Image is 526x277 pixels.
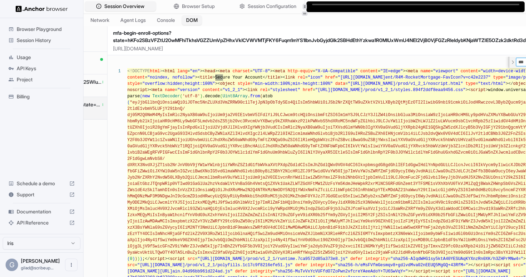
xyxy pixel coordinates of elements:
[135,256,137,261] span: )
[127,231,253,236] span: zEzYTY4OCIsImNhcHRjaGFfd2lkZ2V0X3RoZW1lIjoibGlnaHQ
[378,244,503,249] span: yRjIifSwid2lkZ2V0Ijp7ImxvZ29fcG9zaXRpb24iOiJjZW50Z
[268,75,280,80] span: title
[220,88,222,92] span: =
[270,88,300,92] span: "stylesheet"
[127,113,253,117] span: dj05M2Q0NmM4MyIsImRlc2NyaXB0aW9uIjoiUm9ja2V0IE1vbm
[461,69,478,74] span: content
[378,225,503,230] span: ljYWNlIiwiaW5wdXRfYmFja2dyb3VuZCI6IiNmZmZmZmYiLCJp
[17,191,66,198] span: Support
[250,69,253,74] span: =
[6,178,78,189] div: Schedule a demo
[250,269,273,274] span: integrity
[253,250,378,255] span: MiwiaGVhZGVyX3RleHRfYWxpZ25tZW50IjoiY2VudGVyIiwic2
[200,69,205,74] span: ><
[315,88,363,92] span: "[URL][DOMAIN_NAME]
[17,37,75,44] span: Session History
[127,88,148,92] span: noscript
[335,75,338,80] span: =
[127,81,140,86] span: style
[380,100,505,105] span: iLXByb2QtMjEzOTI2IiwibG9nb191cmkiOiJodHRwczovL3Byb
[378,250,503,255] span: 9jaWFsX2J1dHRvbnNfbGF5b3V0IjoiYm90dG9tIn0sImRpc3Bs
[345,81,348,86] span: =
[248,88,258,92] span: link
[378,194,503,199] span: sZWRfZmFjdG9ycyI6WyJvdHAiLCJwaG9uZSJdfSwiYnJhbmRpb
[86,15,113,25] button: Network
[503,75,505,80] span: =
[238,81,250,86] span: style
[253,69,270,74] span: "UTF-8"
[335,81,345,86] span: data
[127,125,253,130] span: tUZXh0IjoiR28gYmFjayIsInRpdGxlIjoiU2VjdXJlIHlvdXIg
[137,256,140,261] span: )
[152,88,162,92] span: meta
[403,69,408,74] span: ><
[253,194,378,199] span: i5hdXRoMC5jb20lMkZhdmF0YXJzJTJGdGEucG5nIiwiZW5yb2x
[127,150,253,155] span: lvbiB2aWEgRFVPIGFwcCIsImF1dGhlbnRpY2F0b3JOYW1lc1dl
[408,269,416,274] span: ></
[220,69,230,74] span: meta
[6,52,78,63] div: Usage
[145,75,147,80] span: =
[137,263,185,268] span: "[URL][DOMAIN_NAME]
[335,263,461,268] span: "sha256-h/eMsFVfmGesmqv8+gdlvdMva02nEEUQ5MgGQ+43Rf
[250,81,253,86] span: =
[461,269,463,274] span: =
[6,91,78,102] div: Billing
[380,69,403,74] span: "IE=edge"
[453,269,461,274] span: src
[170,256,185,261] span: script
[165,69,175,74] span: html
[127,69,150,74] span: <!DOCTYPE
[436,269,451,274] span: script
[308,75,323,80] span: "icon"
[65,259,78,271] button: Open menu
[285,75,295,80] span: link
[198,256,245,261] span: "[URL][DOMAIN_NAME]
[270,69,275,74] span: ><
[127,169,253,174] span: fbGFiZWwiOiJXYWl0aW5nIGZvciBwdXNoIG5vdGlmaWNhdGlvb
[160,69,162,74] span: >
[180,94,182,99] span: (
[140,81,142,86] span: =
[513,263,521,268] span: src
[493,75,503,80] span: type
[378,125,503,130] span: V0aGVudGljYXRpb24gKE1GQSkgZW5zdXJlcyB5b3VyIGFjY291
[6,24,78,35] div: Browser Playground
[431,69,433,74] span: =
[253,244,378,249] span: 3V0IjoiY2VudGVyIiwiYmFja2dyb3VuZF9jb2xvciI6IiNGMkY
[6,206,78,217] div: Documentation
[127,119,253,124] span: hbmRyb2lkIjoiaHR0cHM6Ly9wbGF5Lmdvb2dsZS5jb20vc3Rvc
[521,263,523,268] span: =
[338,75,385,80] span: "[URL][DOMAIN_NAME]
[421,69,431,74] span: name
[150,69,160,74] span: html
[127,94,140,99] span: parse
[378,188,503,193] span: YTExMDdAZ21haWwuY29tIiwicGljdHVyZSI6Imh0dHBzOi8vcy
[127,131,253,136] span: EZpcnN0LCBjaG9vc2UgaG93IHlvdSdsbCByZWNlaXZlIHlvdXI
[220,81,235,86] span: object
[215,69,220,74] span: ><
[127,219,253,224] span: yIjoiIzAwMDAwMCIsImxpbmtzX2ZvY3VzZWRfY29tcG9uZW50c
[476,81,478,86] span: =
[378,219,503,224] span: 0ZXh0IjoiIzFlMjEyYSIsIndpZGdldF9iYWNrZ3JvdW5kIjoiI
[250,94,260,99] span: from
[433,69,458,74] span: "viewport"
[288,69,313,74] span: http-equiv
[200,75,213,80] span: title
[17,219,66,226] span: API Reference
[298,75,305,80] span: rel
[248,94,250,99] span: .
[142,94,150,99] span: new
[215,81,220,86] span: ><
[182,3,215,10] span: Browser Setup
[6,63,78,74] div: API Keys
[253,238,378,243] span: JzaXplIjo4Ny41fSwiYnV0dG9uc190ZXh0Ijp7ImJvbGQiOmZh
[310,263,333,268] span: integrity
[390,256,516,261] span: "sha256-AIqdWHG1sy5ktA40YESUAqKYXnzRn0XK/h3ZHPrMNw
[220,94,223,99] span: (
[430,269,435,274] span: ><
[378,163,503,168] span: dG8gdGhlIEF1dGgwIHdlYnNpdGUiLCJlcnJvciI6IkVycm9yIi
[165,256,170,261] span: ><
[378,119,503,124] span: 9LCJuYW1lIjoibWZhLWJlZ2luLWVucm9sbC1vcHRpb25zIiwid
[127,263,135,268] span: src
